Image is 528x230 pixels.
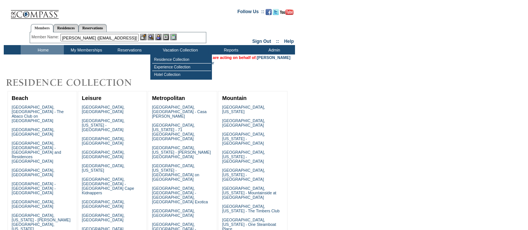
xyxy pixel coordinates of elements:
a: Sign Out [252,39,271,44]
a: [GEOGRAPHIC_DATA], [GEOGRAPHIC_DATA] [82,105,125,114]
a: [GEOGRAPHIC_DATA], [US_STATE] - [GEOGRAPHIC_DATA] [222,132,265,145]
a: [GEOGRAPHIC_DATA], [US_STATE] - [PERSON_NAME][GEOGRAPHIC_DATA] [152,145,211,159]
img: Reservations [163,34,169,40]
a: [GEOGRAPHIC_DATA], [GEOGRAPHIC_DATA] [82,200,125,209]
a: Mountain [222,95,247,101]
div: Member Name: [32,34,61,40]
a: [GEOGRAPHIC_DATA], [US_STATE] - 71 [GEOGRAPHIC_DATA], [GEOGRAPHIC_DATA] [152,123,195,141]
img: Follow us on Twitter [273,9,279,15]
a: Follow us on Twitter [273,11,279,16]
a: [GEOGRAPHIC_DATA], [US_STATE] - [GEOGRAPHIC_DATA] [222,150,265,163]
td: My Memberships [64,45,107,54]
img: Become our fan on Facebook [266,9,272,15]
a: [GEOGRAPHIC_DATA], [US_STATE] - [GEOGRAPHIC_DATA] [222,168,265,182]
a: [GEOGRAPHIC_DATA], [US_STATE] - [GEOGRAPHIC_DATA] on [GEOGRAPHIC_DATA] [152,163,199,182]
a: Leisure [82,95,101,101]
a: [GEOGRAPHIC_DATA], [US_STATE] - Mountainside at [GEOGRAPHIC_DATA] [222,186,276,200]
a: Reservations [79,24,107,32]
img: View [148,34,154,40]
a: [GEOGRAPHIC_DATA], [GEOGRAPHIC_DATA] - [GEOGRAPHIC_DATA], [GEOGRAPHIC_DATA] Exotica [152,186,208,204]
a: Become our fan on Facebook [266,11,272,16]
img: Impersonate [155,34,162,40]
td: Hotel Collection [152,71,211,78]
a: Subscribe to our YouTube Channel [280,11,294,16]
a: [GEOGRAPHIC_DATA] - [GEOGRAPHIC_DATA] - [GEOGRAPHIC_DATA] [12,182,56,195]
a: [PERSON_NAME] [257,55,290,60]
span: You are acting on behalf of: [204,55,290,60]
a: [GEOGRAPHIC_DATA], [GEOGRAPHIC_DATA] [222,118,265,127]
td: Experience Collection [152,64,211,71]
td: Home [21,45,64,54]
img: i.gif [4,11,10,12]
a: [GEOGRAPHIC_DATA], [GEOGRAPHIC_DATA] - The Abaco Club on [GEOGRAPHIC_DATA] [12,105,64,123]
a: Beach [12,95,28,101]
td: Follow Us :: [238,8,264,17]
td: Residence Collection [152,56,211,64]
td: Reservations [107,45,150,54]
img: b_calculator.gif [170,34,177,40]
a: [GEOGRAPHIC_DATA], [GEOGRAPHIC_DATA] [12,168,54,177]
a: [GEOGRAPHIC_DATA], [GEOGRAPHIC_DATA] - [GEOGRAPHIC_DATA] Cape Kidnappers [82,177,134,195]
a: [GEOGRAPHIC_DATA], [GEOGRAPHIC_DATA] [82,136,125,145]
img: Compass Home [10,4,59,19]
a: [GEOGRAPHIC_DATA], [US_STATE] - The Timbers Club [222,204,280,213]
a: Members [31,24,54,32]
a: Help [284,39,294,44]
img: b_edit.gif [140,34,147,40]
a: [GEOGRAPHIC_DATA], [GEOGRAPHIC_DATA] - Casa [PERSON_NAME] [152,105,206,118]
a: Metropolitan [152,95,185,101]
td: Vacation Collection [150,45,209,54]
a: [GEOGRAPHIC_DATA], [US_STATE] - [GEOGRAPHIC_DATA] [82,118,125,132]
img: Subscribe to our YouTube Channel [280,9,294,15]
a: [GEOGRAPHIC_DATA], [GEOGRAPHIC_DATA] - [GEOGRAPHIC_DATA] and Residences [GEOGRAPHIC_DATA] [12,141,61,163]
a: [GEOGRAPHIC_DATA], [GEOGRAPHIC_DATA] [82,213,125,222]
a: Residences [53,24,79,32]
a: [GEOGRAPHIC_DATA], [US_STATE] [82,163,125,172]
td: Admin [252,45,295,54]
a: [GEOGRAPHIC_DATA], [GEOGRAPHIC_DATA] [12,127,54,136]
span: :: [276,39,279,44]
a: [GEOGRAPHIC_DATA], [GEOGRAPHIC_DATA] [152,209,195,218]
img: Destinations by Exclusive Resorts [4,75,150,90]
a: [GEOGRAPHIC_DATA], [GEOGRAPHIC_DATA] [82,150,125,159]
a: [GEOGRAPHIC_DATA], [GEOGRAPHIC_DATA] [12,200,54,209]
td: Reports [209,45,252,54]
a: [GEOGRAPHIC_DATA], [US_STATE] [222,105,265,114]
